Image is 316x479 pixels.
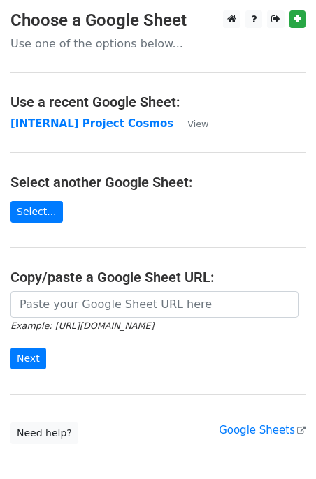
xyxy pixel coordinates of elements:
[10,348,46,369] input: Next
[10,10,306,31] h3: Choose a Google Sheet
[10,174,306,191] h4: Select another Google Sheet:
[10,320,154,331] small: Example: [URL][DOMAIN_NAME]
[10,36,306,51] p: Use one of the options below...
[187,119,208,129] small: View
[10,117,173,130] a: [INTERNAL] Project Cosmos
[10,201,63,223] a: Select...
[10,291,299,318] input: Paste your Google Sheet URL here
[10,422,78,444] a: Need help?
[219,424,306,436] a: Google Sheets
[173,117,208,130] a: View
[10,269,306,286] h4: Copy/paste a Google Sheet URL:
[10,94,306,110] h4: Use a recent Google Sheet:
